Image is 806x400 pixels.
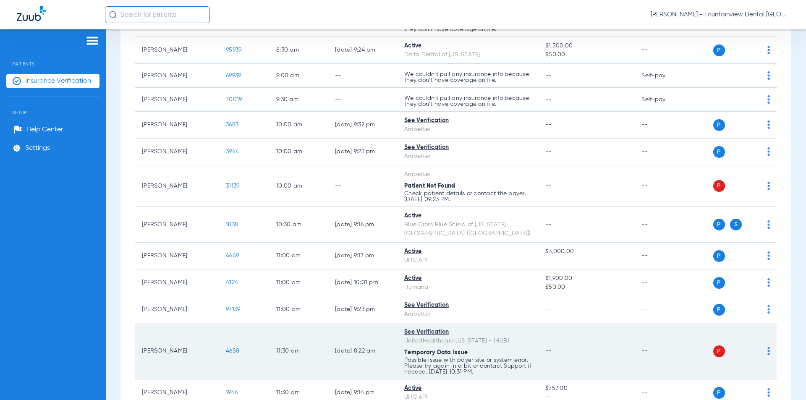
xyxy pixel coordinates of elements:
[270,88,328,112] td: 9:30 AM
[767,46,770,54] img: group-dot-blue.svg
[545,247,628,256] span: $3,000.00
[713,180,725,192] span: P
[25,144,50,152] span: Settings
[764,360,806,400] iframe: Chat Widget
[226,73,241,78] span: 69939
[14,125,63,134] a: Help Center
[545,274,628,283] span: $1,900.00
[635,243,691,269] td: --
[713,44,725,56] span: P
[328,269,398,296] td: [DATE] 10:01 PM
[135,88,219,112] td: [PERSON_NAME]
[545,306,552,312] span: --
[226,348,239,354] span: 4658
[109,11,117,18] img: Search Icon
[767,182,770,190] img: group-dot-blue.svg
[404,116,532,125] div: See Verification
[226,47,241,53] span: 95939
[404,337,532,345] div: UnitedHealthcare [US_STATE] - (HUB)
[404,328,532,337] div: See Verification
[404,191,532,202] p: Check patient details or contact the payer. [DATE] 09:23 PM.
[226,183,239,189] span: 31139
[767,220,770,229] img: group-dot-blue.svg
[135,243,219,269] td: [PERSON_NAME]
[270,207,328,243] td: 10:30 AM
[404,95,532,107] p: We couldn’t pull any insurance info because they don’t have coverage on file.
[404,42,532,50] div: Active
[545,283,628,292] span: $50.00
[713,345,725,357] span: P
[635,64,691,88] td: Self-pay
[328,207,398,243] td: [DATE] 9:16 PM
[404,310,532,319] div: Ambetter
[404,220,532,238] div: Blue Cross Blue Shield of [US_STATE][GEOGRAPHIC_DATA] ([GEOGRAPHIC_DATA])
[635,139,691,165] td: --
[635,37,691,64] td: --
[135,64,219,88] td: [PERSON_NAME]
[767,278,770,287] img: group-dot-blue.svg
[328,88,398,112] td: --
[635,296,691,323] td: --
[404,350,468,356] span: Temporary Data Issue
[17,6,46,21] img: Zuub Logo
[270,269,328,296] td: 11:00 AM
[135,269,219,296] td: [PERSON_NAME]
[713,146,725,158] span: P
[226,149,239,154] span: 3944
[713,304,725,316] span: P
[545,348,552,354] span: --
[25,77,91,85] span: Insurance Verification
[767,95,770,104] img: group-dot-blue.svg
[270,323,328,379] td: 11:30 AM
[135,296,219,323] td: [PERSON_NAME]
[404,183,455,189] span: Patient Not Found
[713,219,725,230] span: P
[135,37,219,64] td: [PERSON_NAME]
[404,301,532,310] div: See Verification
[635,207,691,243] td: --
[713,119,725,131] span: P
[713,250,725,262] span: P
[270,165,328,207] td: 10:00 AM
[226,122,238,128] span: 3683
[635,165,691,207] td: --
[404,50,532,59] div: Delta Dental of [US_STATE]
[404,143,532,152] div: See Verification
[545,183,552,189] span: --
[6,48,99,67] span: Patients
[404,274,532,283] div: Active
[404,125,532,134] div: Ambetter
[26,125,63,134] span: Help Center
[404,170,532,179] div: Ambetter
[767,347,770,355] img: group-dot-blue.svg
[328,112,398,139] td: [DATE] 9:32 PM
[328,165,398,207] td: --
[328,64,398,88] td: --
[135,112,219,139] td: [PERSON_NAME]
[135,165,219,207] td: [PERSON_NAME]
[135,207,219,243] td: [PERSON_NAME]
[404,357,532,375] p: Possible issue with payer site or system error. Please try again in a bit or contact Support if n...
[270,243,328,269] td: 11:00 AM
[270,64,328,88] td: 9:00 AM
[6,97,99,115] span: Setup
[635,112,691,139] td: --
[105,6,210,23] input: Search for patients
[767,251,770,260] img: group-dot-blue.svg
[545,222,552,227] span: --
[730,219,742,230] span: S
[767,71,770,80] img: group-dot-blue.svg
[545,122,552,128] span: --
[226,253,239,259] span: 4649
[404,152,532,161] div: Ambetter
[545,97,552,102] span: --
[404,71,532,83] p: We couldn’t pull any insurance info because they don’t have coverage on file.
[270,296,328,323] td: 11:00 AM
[135,323,219,379] td: [PERSON_NAME]
[545,50,628,59] span: $50.00
[226,390,238,395] span: 1946
[404,247,532,256] div: Active
[226,280,238,285] span: 4124
[635,323,691,379] td: --
[328,139,398,165] td: [DATE] 9:23 PM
